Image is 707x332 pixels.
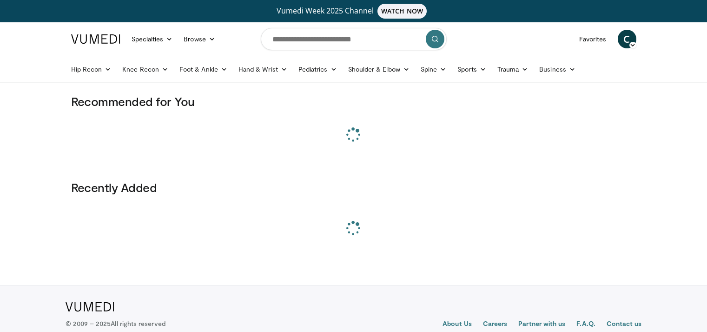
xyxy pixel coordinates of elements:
a: Pediatrics [293,60,343,79]
a: Business [534,60,581,79]
a: Hand & Wrist [233,60,293,79]
img: VuMedi Logo [71,34,120,44]
a: F.A.Q. [576,319,595,330]
h3: Recommended for You [71,94,636,109]
a: Contact us [607,319,642,330]
a: Careers [483,319,508,330]
span: WATCH NOW [377,4,427,19]
a: Foot & Ankle [174,60,233,79]
a: C [618,30,636,48]
p: © 2009 – 2025 [66,319,165,328]
a: Browse [178,30,221,48]
a: Spine [415,60,452,79]
a: Trauma [492,60,534,79]
span: All rights reserved [111,319,165,327]
a: About Us [443,319,472,330]
a: Knee Recon [117,60,174,79]
a: Shoulder & Elbow [343,60,415,79]
a: Favorites [574,30,612,48]
a: Partner with us [518,319,565,330]
a: Sports [452,60,492,79]
a: Vumedi Week 2025 ChannelWATCH NOW [73,4,635,19]
a: Specialties [126,30,178,48]
input: Search topics, interventions [261,28,447,50]
img: VuMedi Logo [66,302,114,312]
a: Hip Recon [66,60,117,79]
h3: Recently Added [71,180,636,195]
